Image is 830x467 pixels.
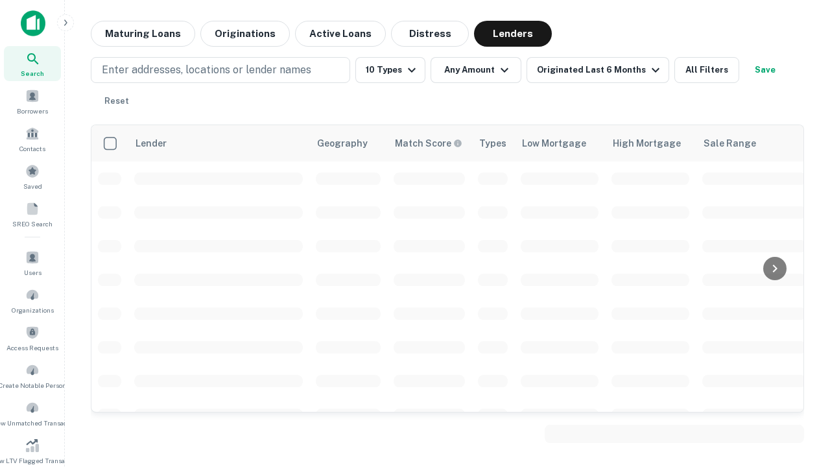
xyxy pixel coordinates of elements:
div: Types [479,136,506,151]
button: All Filters [674,57,739,83]
th: Capitalize uses an advanced AI algorithm to match your search with the best lender. The match sco... [387,125,471,162]
button: Active Loans [295,21,386,47]
button: Originated Last 6 Months [527,57,669,83]
span: Access Requests [6,342,58,353]
span: Contacts [19,143,45,154]
th: Lender [128,125,309,162]
a: Contacts [4,121,61,156]
th: Low Mortgage [514,125,605,162]
button: Enter addresses, locations or lender names [91,57,350,83]
button: Save your search to get updates of matches that match your search criteria. [744,57,786,83]
span: Users [24,267,41,278]
span: Search [21,68,44,78]
a: Review Unmatched Transactions [4,396,61,431]
th: Types [471,125,514,162]
th: High Mortgage [605,125,696,162]
th: Sale Range [696,125,812,162]
div: Low Mortgage [522,136,586,151]
a: Saved [4,159,61,194]
h6: Match Score [395,136,460,150]
button: Reset [96,88,137,114]
button: 10 Types [355,57,425,83]
a: Access Requests [4,320,61,355]
a: Organizations [4,283,61,318]
div: Capitalize uses an advanced AI algorithm to match your search with the best lender. The match sco... [395,136,462,150]
button: Lenders [474,21,552,47]
iframe: Chat Widget [765,363,830,425]
span: Borrowers [17,106,48,116]
a: Search [4,46,61,81]
button: Originations [200,21,290,47]
a: Users [4,245,61,280]
button: Distress [391,21,469,47]
button: Any Amount [431,57,521,83]
a: Borrowers [4,84,61,119]
div: Sale Range [704,136,756,151]
a: Create Notable Person [4,358,61,393]
img: capitalize-icon.png [21,10,45,36]
button: Maturing Loans [91,21,195,47]
p: Enter addresses, locations or lender names [102,62,311,78]
div: Originated Last 6 Months [537,62,663,78]
span: Organizations [12,305,54,315]
div: Geography [317,136,368,151]
span: SREO Search [12,219,53,229]
div: High Mortgage [613,136,681,151]
a: SREO Search [4,197,61,232]
div: Lender [136,136,167,151]
th: Geography [309,125,387,162]
span: Saved [23,181,42,191]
